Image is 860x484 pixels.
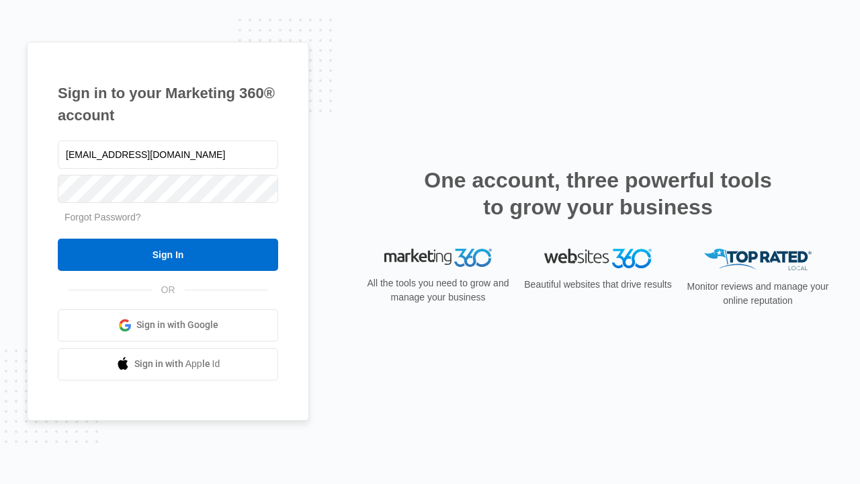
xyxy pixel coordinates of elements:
[683,280,833,308] p: Monitor reviews and manage your online reputation
[704,249,812,271] img: Top Rated Local
[544,249,652,268] img: Websites 360
[363,276,513,305] p: All the tools you need to grow and manage your business
[58,348,278,380] a: Sign in with Apple Id
[523,278,673,292] p: Beautiful websites that drive results
[384,249,492,268] img: Marketing 360
[64,212,141,223] a: Forgot Password?
[58,82,278,126] h1: Sign in to your Marketing 360® account
[58,309,278,341] a: Sign in with Google
[58,140,278,169] input: Email
[58,239,278,271] input: Sign In
[420,167,776,220] h2: One account, three powerful tools to grow your business
[134,357,220,371] span: Sign in with Apple Id
[152,283,185,297] span: OR
[136,318,218,332] span: Sign in with Google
